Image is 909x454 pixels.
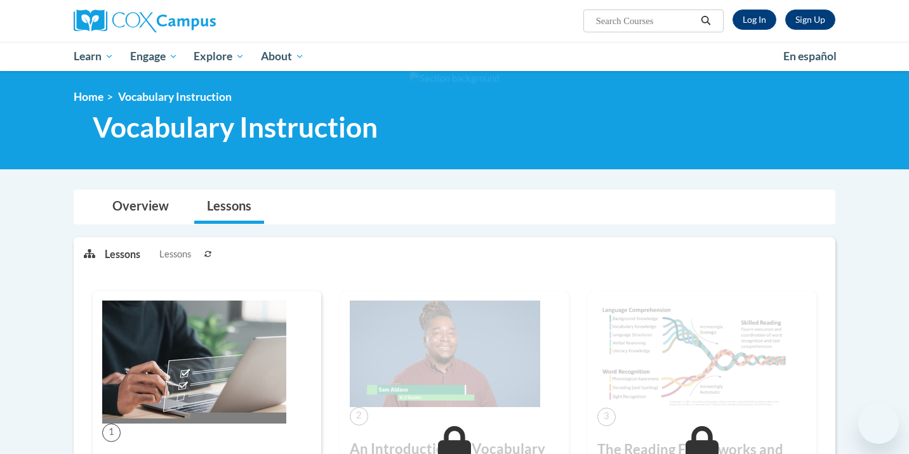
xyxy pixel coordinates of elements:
[93,110,378,144] span: Vocabulary Instruction
[783,49,837,63] span: En español
[253,42,312,71] a: About
[105,247,140,261] p: Lessons
[102,301,286,424] img: Course Image
[733,10,776,30] a: Log In
[350,301,540,407] img: Course Image
[74,49,114,64] span: Learn
[261,49,304,64] span: About
[100,190,182,224] a: Overview
[74,10,216,32] img: Cox Campus
[55,42,854,71] div: Main menu
[696,13,715,29] button: Search
[102,424,121,442] span: 1
[775,43,845,70] a: En español
[65,42,122,71] a: Learn
[595,13,696,29] input: Search Courses
[194,190,264,224] a: Lessons
[74,90,103,103] a: Home
[858,403,899,444] iframe: Button to launch messaging window
[597,301,788,408] img: Course Image
[785,10,835,30] a: Register
[194,49,244,64] span: Explore
[350,407,368,425] span: 2
[159,247,191,261] span: Lessons
[185,42,253,71] a: Explore
[74,10,315,32] a: Cox Campus
[122,42,186,71] a: Engage
[130,49,178,64] span: Engage
[118,90,232,103] span: Vocabulary Instruction
[409,72,500,86] img: Section background
[597,408,616,426] span: 3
